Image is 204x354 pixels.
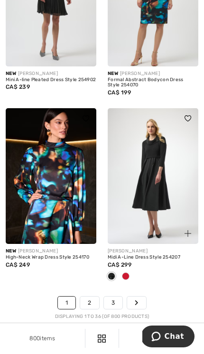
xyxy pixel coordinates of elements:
[83,230,89,237] img: plus_v2.svg
[6,84,30,90] span: CA$ 239
[6,70,96,77] div: [PERSON_NAME]
[104,297,122,309] a: 3
[98,335,106,343] img: Filters
[119,269,133,285] div: Deep cherry
[108,71,118,76] span: New
[58,297,75,309] a: 1
[6,261,30,268] span: CA$ 249
[6,255,96,261] div: High-Neck Wrap Dress Style 254170
[108,70,198,77] div: [PERSON_NAME]
[104,269,119,285] div: Black
[142,326,195,349] iframe: Opens a widget where you can chat to one of our agents
[108,77,198,88] div: Formal Abstract Bodycon Dress Style 254070
[108,248,198,255] div: [PERSON_NAME]
[108,89,131,96] span: CA$ 199
[80,297,99,309] a: 2
[6,248,96,255] div: [PERSON_NAME]
[29,335,40,342] span: 800
[6,71,16,76] span: New
[6,77,96,83] div: Mini A-line Pleated Dress Style 254902
[6,248,16,254] span: New
[108,255,198,261] div: Midi A-Line Dress Style 254207
[108,108,198,244] img: Midi A-Line Dress Style 254207. Black
[83,115,89,121] img: heart_black_full.svg
[185,230,191,237] img: plus_v2.svg
[125,334,198,343] div: Filters
[185,115,191,121] img: heart_black_full.svg
[6,108,96,244] img: High-Neck Wrap Dress Style 254170. Black/Multi
[108,261,131,268] span: CA$ 299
